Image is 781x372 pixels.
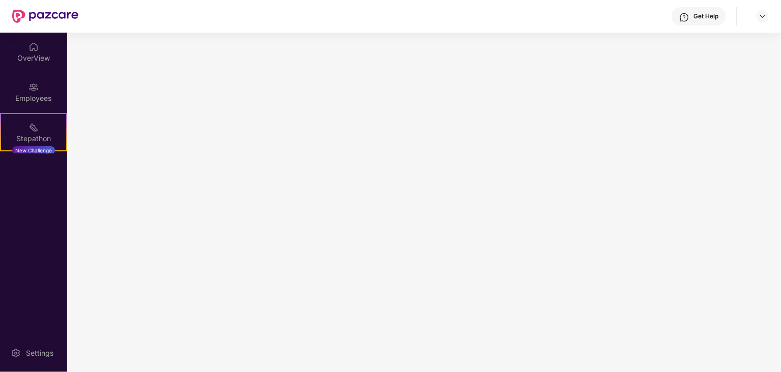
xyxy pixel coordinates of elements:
img: svg+xml;base64,PHN2ZyBpZD0iRW1wbG95ZWVzIiB4bWxucz0iaHR0cDovL3d3dy53My5vcmcvMjAwMC9zdmciIHdpZHRoPS... [29,82,39,92]
img: svg+xml;base64,PHN2ZyB4bWxucz0iaHR0cDovL3d3dy53My5vcmcvMjAwMC9zdmciIHdpZHRoPSIyMSIgaGVpZ2h0PSIyMC... [29,122,39,132]
img: New Pazcare Logo [12,10,78,23]
img: svg+xml;base64,PHN2ZyBpZD0iSGVscC0zMngzMiIgeG1sbnM9Imh0dHA6Ly93d3cudzMub3JnLzIwMDAvc3ZnIiB3aWR0aD... [679,12,689,22]
div: Stepathon [1,134,66,144]
div: Settings [23,348,57,358]
div: Get Help [693,12,718,20]
img: svg+xml;base64,PHN2ZyBpZD0iU2V0dGluZy0yMHgyMCIgeG1sbnM9Imh0dHA6Ly93d3cudzMub3JnLzIwMDAvc3ZnIiB3aW... [11,348,21,358]
div: New Challenge [12,146,55,154]
img: svg+xml;base64,PHN2ZyBpZD0iRHJvcGRvd24tMzJ4MzIiIHhtbG5zPSJodHRwOi8vd3d3LnczLm9yZy8yMDAwL3N2ZyIgd2... [759,12,767,20]
img: svg+xml;base64,PHN2ZyBpZD0iSG9tZSIgeG1sbnM9Imh0dHA6Ly93d3cudzMub3JnLzIwMDAvc3ZnIiB3aWR0aD0iMjAiIG... [29,42,39,52]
